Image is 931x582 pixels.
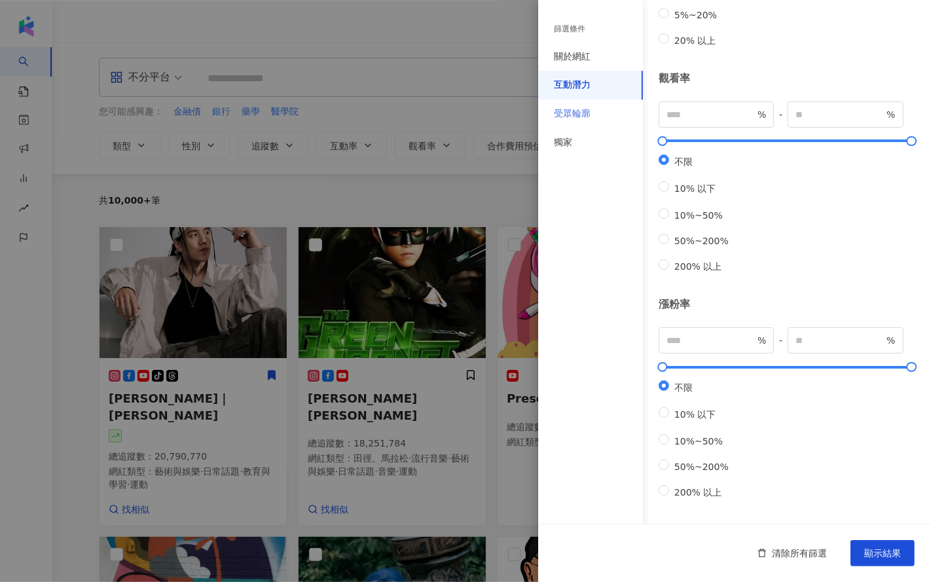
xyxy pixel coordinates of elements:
[669,183,721,194] span: 10% 以下
[774,333,788,348] span: -
[864,548,901,558] span: 顯示結果
[772,548,827,558] span: 清除所有篩選
[669,261,727,272] span: 200% 以上
[659,71,915,86] div: 觀看率
[669,436,728,446] span: 10%~50%
[554,50,591,64] div: 關於網紅
[669,10,722,20] span: 5%~20%
[758,549,767,558] span: delete
[758,107,766,122] span: %
[659,297,915,312] div: 漲粉率
[886,333,895,348] span: %
[886,107,895,122] span: %
[669,462,734,472] span: 50%~200%
[850,540,915,566] button: 顯示結果
[554,79,591,92] div: 互動潛力
[774,107,788,122] span: -
[669,236,734,246] span: 50%~200%
[758,333,766,348] span: %
[669,156,698,167] span: 不限
[554,107,591,120] div: 受眾輪廓
[669,382,698,393] span: 不限
[669,487,727,498] span: 200% 以上
[669,210,728,221] span: 10%~50%
[669,409,721,420] span: 10% 以下
[669,35,721,46] span: 20% 以上
[554,136,572,149] div: 獨家
[554,24,585,35] div: 篩選條件
[744,540,840,566] button: 清除所有篩選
